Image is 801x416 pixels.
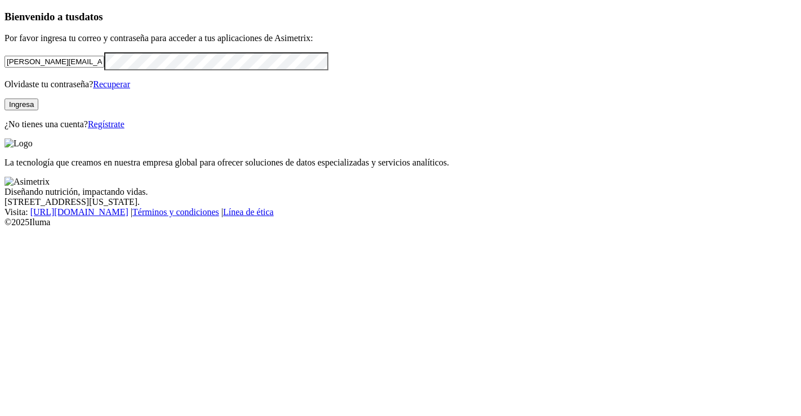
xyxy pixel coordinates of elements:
[5,138,33,149] img: Logo
[88,119,124,129] a: Regístrate
[223,207,274,217] a: Línea de ética
[5,177,50,187] img: Asimetrix
[5,217,796,227] div: © 2025 Iluma
[79,11,103,23] span: datos
[5,11,796,23] h3: Bienvenido a tus
[5,99,38,110] button: Ingresa
[132,207,219,217] a: Términos y condiciones
[30,207,128,217] a: [URL][DOMAIN_NAME]
[5,33,796,43] p: Por favor ingresa tu correo y contraseña para acceder a tus aplicaciones de Asimetrix:
[5,197,796,207] div: [STREET_ADDRESS][US_STATE].
[5,56,104,68] input: Tu correo
[93,79,130,89] a: Recuperar
[5,187,796,197] div: Diseñando nutrición, impactando vidas.
[5,119,796,129] p: ¿No tienes una cuenta?
[5,158,796,168] p: La tecnología que creamos en nuestra empresa global para ofrecer soluciones de datos especializad...
[5,207,796,217] div: Visita : | |
[5,79,796,90] p: Olvidaste tu contraseña?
